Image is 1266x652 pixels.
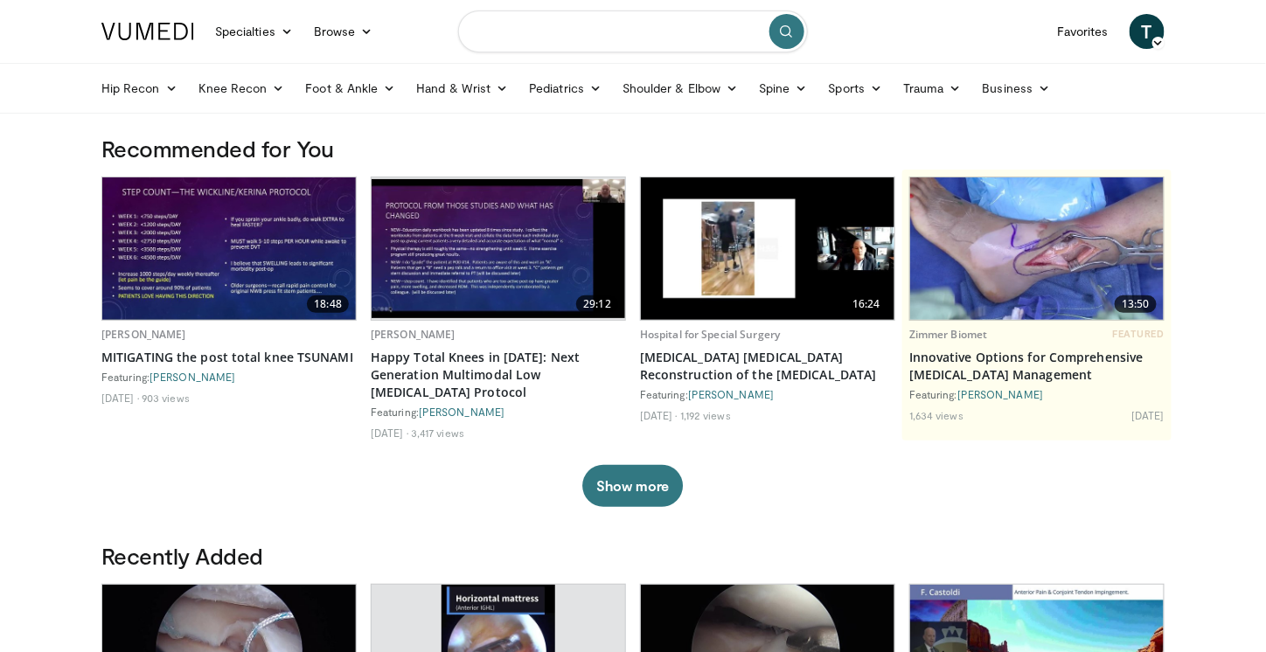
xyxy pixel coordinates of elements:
span: FEATURED [1113,328,1165,340]
li: [DATE] [371,426,408,440]
span: 18:48 [307,295,349,313]
a: Sports [818,71,894,106]
a: Business [972,71,1061,106]
div: Featuring: [101,370,357,384]
img: 532e59bd-e831-4b9f-98bc-fbe2839454c6.620x360_q85_upscale.jpg [641,177,894,320]
a: [PERSON_NAME] [371,327,456,342]
img: 15a641e8-da01-460f-bb56-9fcee578ff9a.620x360_q85_upscale.jpg [102,177,356,320]
a: 16:24 [641,177,894,320]
a: Favorites [1047,14,1119,49]
a: Trauma [893,71,972,106]
div: Featuring: [371,405,626,419]
li: 903 views [142,391,190,405]
li: [DATE] [101,391,139,405]
a: Pediatrics [518,71,612,106]
a: Hospital for Special Surgery [640,327,780,342]
a: Happy Total Knees in [DATE]: Next Generation Multimodal Low [MEDICAL_DATA] Protocol [371,349,626,401]
a: [PERSON_NAME] [150,371,235,383]
span: 13:50 [1115,295,1157,313]
span: 16:24 [845,295,887,313]
img: VuMedi Logo [101,23,194,40]
li: [DATE] [1131,408,1165,422]
a: [MEDICAL_DATA] [MEDICAL_DATA] Reconstruction of the [MEDICAL_DATA] [640,349,895,384]
button: Show more [582,465,683,507]
a: Knee Recon [188,71,296,106]
a: [PERSON_NAME] [957,388,1043,400]
a: [PERSON_NAME] [101,327,186,342]
a: Zimmer Biomet [909,327,988,342]
a: 18:48 [102,177,356,320]
a: MITIGATING the post total knee TSUNAMI [101,349,357,366]
a: Innovative Options for Comprehensive [MEDICAL_DATA] Management [909,349,1165,384]
input: Search topics, interventions [458,10,808,52]
span: 29:12 [576,295,618,313]
a: Hand & Wrist [406,71,518,106]
a: Browse [303,14,384,49]
a: Spine [748,71,817,106]
div: Featuring: [909,387,1165,401]
li: 1,192 views [680,408,731,422]
a: [PERSON_NAME] [688,388,774,400]
a: [PERSON_NAME] [419,406,504,418]
a: T [1130,14,1165,49]
li: 3,417 views [411,426,464,440]
li: [DATE] [640,408,678,422]
h3: Recommended for You [101,135,1165,163]
a: 13:50 [910,177,1164,320]
a: Foot & Ankle [296,71,407,106]
img: ce164293-0bd9-447d-b578-fc653e6584c8.620x360_q85_upscale.jpg [910,177,1164,320]
h3: Recently Added [101,542,1165,570]
a: 29:12 [372,177,625,320]
a: Hip Recon [91,71,188,106]
a: Shoulder & Elbow [612,71,748,106]
img: cc9b8303-ab7d-44b8-b3b3-fd9d6a821719.620x360_q85_upscale.jpg [372,179,625,318]
li: 1,634 views [909,408,963,422]
div: Featuring: [640,387,895,401]
a: Specialties [205,14,303,49]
